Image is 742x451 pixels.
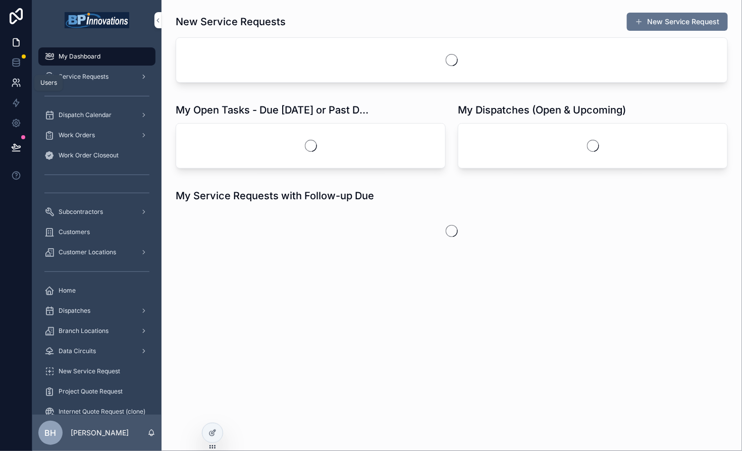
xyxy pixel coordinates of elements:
[59,408,145,416] span: Internet Quote Request (clone)
[176,103,370,117] h1: My Open Tasks - Due [DATE] or Past Due
[38,243,155,261] a: Customer Locations
[45,427,57,439] span: BH
[38,302,155,320] a: Dispatches
[38,281,155,300] a: Home
[38,403,155,421] a: Internet Quote Request (clone)
[38,203,155,221] a: Subcontractors
[38,223,155,241] a: Customers
[38,126,155,144] a: Work Orders
[71,428,129,438] p: [PERSON_NAME]
[59,208,103,216] span: Subcontractors
[38,382,155,401] a: Project Quote Request
[65,12,129,28] img: App logo
[59,228,90,236] span: Customers
[59,387,123,396] span: Project Quote Request
[627,13,728,31] button: New Service Request
[59,307,90,315] span: Dispatches
[458,103,626,117] h1: My Dispatches (Open & Upcoming)
[38,322,155,340] a: Branch Locations
[59,73,109,81] span: Service Requests
[38,47,155,66] a: My Dashboard
[38,68,155,86] a: Service Requests
[59,287,76,295] span: Home
[176,15,286,29] h1: New Service Requests
[59,327,109,335] span: Branch Locations
[38,106,155,124] a: Dispatch Calendar
[40,79,57,87] div: Users
[176,189,374,203] h1: My Service Requests with Follow-up Due
[59,131,95,139] span: Work Orders
[59,151,119,159] span: Work Order Closeout
[59,52,100,61] span: My Dashboard
[38,146,155,164] a: Work Order Closeout
[59,111,112,119] span: Dispatch Calendar
[59,347,96,355] span: Data Circuits
[38,362,155,380] a: New Service Request
[38,342,155,360] a: Data Circuits
[32,40,162,415] div: scrollable content
[59,367,120,375] span: New Service Request
[59,248,116,256] span: Customer Locations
